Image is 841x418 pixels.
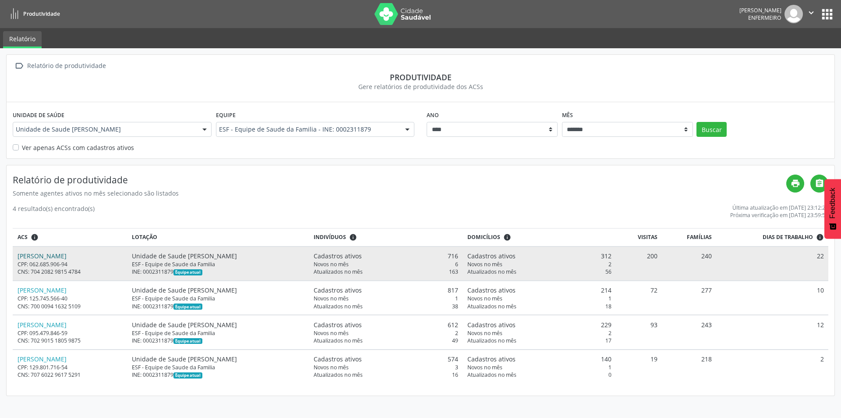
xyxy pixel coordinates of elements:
[314,354,458,364] div: 574
[467,337,516,344] span: Atualizados no mês
[173,338,202,344] span: Esta é a equipe atual deste Agente
[314,286,458,295] div: 817
[467,303,516,310] span: Atualizados no mês
[132,261,304,268] div: ESF - Equipe de Saude da Familia
[13,60,107,72] a:  Relatório de produtividade
[132,337,304,344] div: INE: 0002311879
[314,329,349,337] span: Novos no mês
[22,143,134,152] label: Ver apenas ACSs com cadastros ativos
[696,122,727,137] button: Buscar
[13,204,95,219] div: 4 resultado(s) encontrado(s)
[132,320,304,329] div: Unidade de Saude [PERSON_NAME]
[467,261,612,268] div: 2
[314,320,362,329] span: Cadastros ativos
[314,371,363,379] span: Atualizados no mês
[3,31,42,48] a: Relatório
[616,281,662,315] td: 72
[730,211,828,219] div: Próxima verificação em [DATE] 23:59:59
[173,269,202,275] span: Esta é a equipe atual deste Agente
[314,329,458,337] div: 2
[662,247,717,281] td: 240
[13,60,25,72] i: 
[13,82,828,91] div: Gere relatórios de produtividade dos ACSs
[314,371,458,379] div: 16
[6,7,60,21] a: Produtividade
[716,315,828,349] td: 12
[467,364,502,371] span: Novos no mês
[803,5,820,23] button: 
[314,364,458,371] div: 3
[13,72,828,82] div: Produtividade
[23,10,60,18] span: Produtividade
[13,189,786,198] div: Somente agentes ativos no mês selecionado são listados
[314,303,458,310] div: 38
[314,261,349,268] span: Novos no mês
[18,303,123,310] div: CNS: 700 0094 1632 5109
[467,261,502,268] span: Novos no mês
[467,329,502,337] span: Novos no mês
[467,354,516,364] span: Cadastros ativos
[467,303,612,310] div: 18
[25,60,107,72] div: Relatório de produtividade
[18,286,67,294] a: [PERSON_NAME]
[314,268,363,275] span: Atualizados no mês
[31,233,39,241] i: ACSs que estiveram vinculados a uma UBS neste período, mesmo sem produtividade.
[616,229,662,247] th: Visitas
[467,286,516,295] span: Cadastros ativos
[216,108,236,122] label: Equipe
[467,371,516,379] span: Atualizados no mês
[467,337,612,344] div: 17
[132,251,304,261] div: Unidade de Saude [PERSON_NAME]
[132,286,304,295] div: Unidade de Saude [PERSON_NAME]
[716,350,828,383] td: 2
[132,371,304,379] div: INE: 0002311879
[18,371,123,379] div: CNS: 707 6022 9617 5291
[616,350,662,383] td: 19
[132,329,304,337] div: ESF - Equipe de Saude da Familia
[467,320,612,329] div: 229
[314,286,362,295] span: Cadastros ativos
[748,14,781,21] span: Enfermeiro
[314,364,349,371] span: Novos no mês
[18,233,28,241] span: ACS
[18,295,123,302] div: CPF: 125.745.566-40
[716,281,828,315] td: 10
[18,329,123,337] div: CPF: 095.479.846-59
[820,7,835,22] button: apps
[314,268,458,275] div: 163
[467,233,500,241] span: Domicílios
[132,354,304,364] div: Unidade de Saude [PERSON_NAME]
[467,320,516,329] span: Cadastros ativos
[314,354,362,364] span: Cadastros ativos
[132,303,304,310] div: INE: 0002311879
[18,321,67,329] a: [PERSON_NAME]
[810,175,828,193] a: 
[132,268,304,275] div: INE: 0002311879
[314,295,349,302] span: Novos no mês
[173,304,202,310] span: Esta é a equipe atual deste Agente
[829,188,837,218] span: Feedback
[427,108,439,122] label: Ano
[314,303,363,310] span: Atualizados no mês
[18,252,67,260] a: [PERSON_NAME]
[786,175,804,193] a: print
[739,7,781,14] div: [PERSON_NAME]
[662,229,717,247] th: Famílias
[13,175,786,186] h4: Relatório de produtividade
[467,268,612,275] div: 56
[616,315,662,349] td: 93
[806,8,816,18] i: 
[716,247,828,281] td: 22
[503,233,511,241] i: <div class="text-left"> <div> <strong>Cadastros ativos:</strong> Cadastros que estão vinculados a...
[18,268,123,275] div: CNS: 704 2082 9815 4784
[16,125,194,134] span: Unidade de Saude [PERSON_NAME]
[824,179,841,239] button: Feedback - Mostrar pesquisa
[314,261,458,268] div: 6
[467,286,612,295] div: 214
[467,354,612,364] div: 140
[763,233,813,241] span: Dias de trabalho
[467,251,516,261] span: Cadastros ativos
[467,295,502,302] span: Novos no mês
[314,320,458,329] div: 612
[562,108,573,122] label: Mês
